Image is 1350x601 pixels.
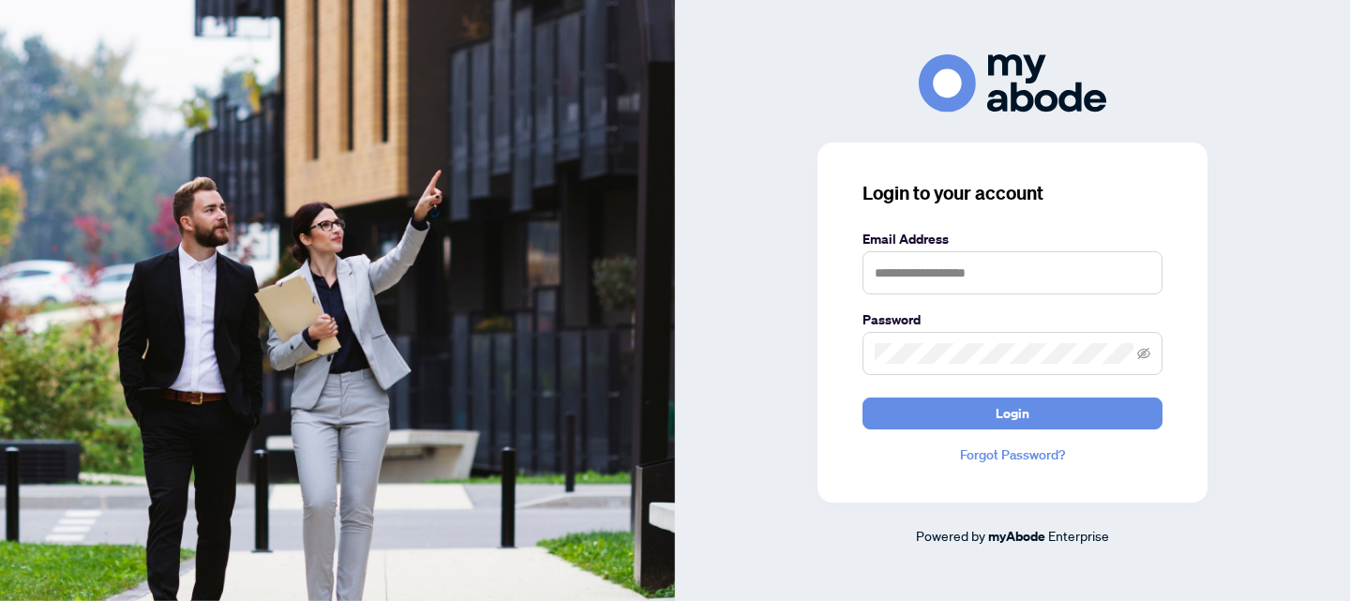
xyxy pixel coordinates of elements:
h3: Login to your account [862,180,1162,206]
a: Forgot Password? [862,444,1162,465]
span: Login [996,398,1029,428]
img: ma-logo [919,54,1106,112]
span: Powered by [916,527,985,544]
button: Login [862,398,1162,429]
a: myAbode [988,526,1045,547]
label: Password [862,309,1162,330]
label: Email Address [862,229,1162,249]
span: Enterprise [1048,527,1109,544]
span: eye-invisible [1137,347,1150,360]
